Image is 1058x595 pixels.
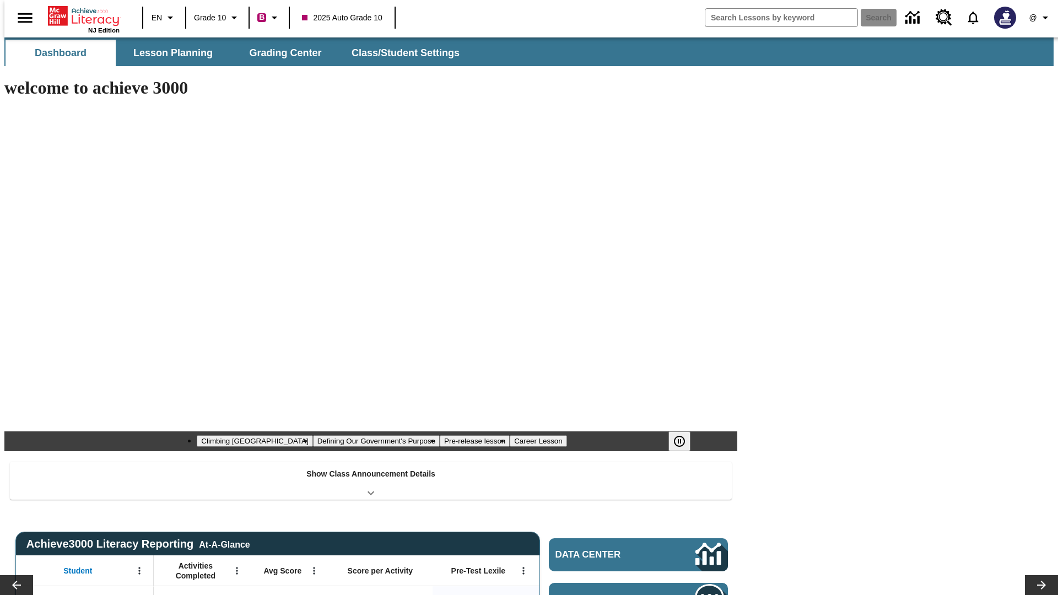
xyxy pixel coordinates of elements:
[6,40,116,66] button: Dashboard
[63,566,92,576] span: Student
[48,5,120,27] a: Home
[515,562,532,579] button: Open Menu
[668,431,701,451] div: Pause
[929,3,959,33] a: Resource Center, Will open in new tab
[1025,575,1058,595] button: Lesson carousel, Next
[259,10,264,24] span: B
[230,40,341,66] button: Grading Center
[147,8,182,28] button: Language: EN, Select a language
[9,2,41,34] button: Open side menu
[343,40,468,66] button: Class/Student Settings
[994,7,1016,29] img: Avatar
[194,12,226,24] span: Grade 10
[1029,12,1037,24] span: @
[959,3,987,32] a: Notifications
[306,468,435,480] p: Show Class Announcement Details
[4,78,737,98] h1: welcome to achieve 3000
[118,40,228,66] button: Lesson Planning
[88,27,120,34] span: NJ Edition
[549,538,728,571] a: Data Center
[555,549,658,560] span: Data Center
[1023,8,1058,28] button: Profile/Settings
[152,12,162,24] span: EN
[26,538,250,550] span: Achieve3000 Literacy Reporting
[253,8,285,28] button: Boost Class color is violet red. Change class color
[229,562,245,579] button: Open Menu
[306,562,322,579] button: Open Menu
[48,4,120,34] div: Home
[4,37,1054,66] div: SubNavbar
[197,435,312,447] button: Slide 1 Climbing Mount Tai
[510,435,566,447] button: Slide 4 Career Lesson
[440,435,510,447] button: Slide 3 Pre-release lesson
[705,9,857,26] input: search field
[10,462,732,500] div: Show Class Announcement Details
[159,561,232,581] span: Activities Completed
[190,8,245,28] button: Grade: Grade 10, Select a grade
[987,3,1023,32] button: Select a new avatar
[668,431,690,451] button: Pause
[4,40,469,66] div: SubNavbar
[131,562,148,579] button: Open Menu
[263,566,301,576] span: Avg Score
[451,566,506,576] span: Pre-Test Lexile
[302,12,382,24] span: 2025 Auto Grade 10
[199,538,250,550] div: At-A-Glance
[899,3,929,33] a: Data Center
[313,435,440,447] button: Slide 2 Defining Our Government's Purpose
[348,566,413,576] span: Score per Activity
